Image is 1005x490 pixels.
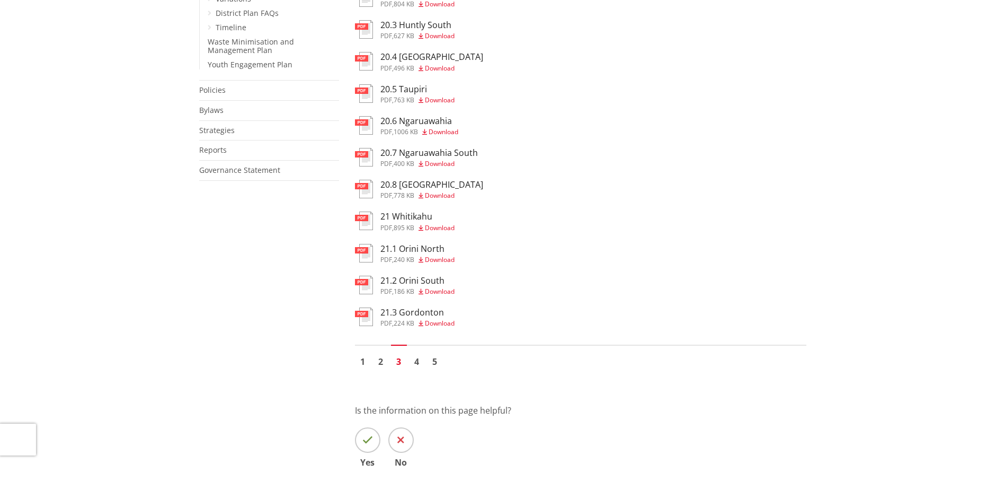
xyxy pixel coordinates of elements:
[380,276,455,286] h3: 21.2 Orini South
[380,65,483,72] div: ,
[380,191,392,200] span: pdf
[355,52,373,71] img: document-pdf.svg
[380,97,455,103] div: ,
[429,127,458,136] span: Download
[380,1,455,7] div: ,
[355,148,373,167] img: document-pdf.svg
[425,255,455,264] span: Download
[380,225,455,231] div: ,
[355,84,373,103] img: document-pdf.svg
[394,191,414,200] span: 778 KB
[380,159,392,168] span: pdf
[355,84,455,103] a: 20.5 Taupiri pdf,763 KB Download
[425,191,455,200] span: Download
[394,95,414,104] span: 763 KB
[380,20,455,30] h3: 20.3 Huntly South
[355,276,373,294] img: document-pdf.svg
[355,148,478,167] a: 20.7 Ngaruawahia South pdf,400 KB Download
[409,354,425,370] a: Go to page 4
[380,287,392,296] span: pdf
[355,116,373,135] img: document-pdf.svg
[355,345,806,372] nav: Pagination
[394,159,414,168] span: 400 KB
[355,404,806,417] p: Is the information on this page helpful?
[355,276,455,295] a: 21.2 Orini South pdf,186 KB Download
[427,354,443,370] a: Go to page 5
[425,31,455,40] span: Download
[208,37,294,56] a: Waste Minimisation and Management Plan
[355,212,373,230] img: document-pdf.svg
[355,180,483,199] a: 20.8 [GEOGRAPHIC_DATA] pdf,778 KB Download
[199,125,235,135] a: Strategies
[216,8,279,18] a: District Plan FAQs
[380,33,455,39] div: ,
[380,320,455,327] div: ,
[425,64,455,73] span: Download
[380,84,455,94] h3: 20.5 Taupiri
[355,20,455,39] a: 20.3 Huntly South pdf,627 KB Download
[391,354,407,370] a: Page 3
[394,287,414,296] span: 186 KB
[380,223,392,232] span: pdf
[394,31,414,40] span: 627 KB
[394,319,414,328] span: 224 KB
[199,145,227,155] a: Reports
[380,64,392,73] span: pdf
[380,95,392,104] span: pdf
[380,127,392,136] span: pdf
[425,319,455,328] span: Download
[388,458,414,467] span: No
[355,244,455,263] a: 21.1 Orini North pdf,240 KB Download
[425,95,455,104] span: Download
[380,129,458,135] div: ,
[425,159,455,168] span: Download
[355,458,380,467] span: Yes
[199,165,280,175] a: Governance Statement
[394,127,418,136] span: 1006 KB
[380,31,392,40] span: pdf
[355,354,371,370] a: Go to page 1
[199,105,224,115] a: Bylaws
[373,354,389,370] a: Go to page 2
[355,116,458,135] a: 20.6 Ngaruawahia pdf,1006 KB Download
[380,116,458,126] h3: 20.6 Ngaruawahia
[199,85,226,95] a: Policies
[380,148,478,158] h3: 20.7 Ngaruawahia South
[956,445,994,484] iframe: Messenger Launcher
[380,308,455,318] h3: 21.3 Gordonton
[394,255,414,264] span: 240 KB
[425,287,455,296] span: Download
[380,255,392,264] span: pdf
[380,244,455,254] h3: 21.1 Orini North
[355,212,455,231] a: 21 Whitikahu pdf,895 KB Download
[355,52,483,71] a: 20.4 [GEOGRAPHIC_DATA] pdf,496 KB Download
[380,52,483,62] h3: 20.4 [GEOGRAPHIC_DATA]
[380,161,478,167] div: ,
[380,212,455,222] h3: 21 Whitikahu
[380,319,392,328] span: pdf
[380,180,483,190] h3: 20.8 [GEOGRAPHIC_DATA]
[380,192,483,199] div: ,
[380,257,455,263] div: ,
[425,223,455,232] span: Download
[355,20,373,39] img: document-pdf.svg
[394,64,414,73] span: 496 KB
[380,288,455,295] div: ,
[208,59,292,69] a: Youth Engagement Plan
[355,308,455,327] a: 21.3 Gordonton pdf,224 KB Download
[355,308,373,326] img: document-pdf.svg
[355,244,373,262] img: document-pdf.svg
[355,180,373,198] img: document-pdf.svg
[216,22,246,32] a: Timeline
[394,223,414,232] span: 895 KB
